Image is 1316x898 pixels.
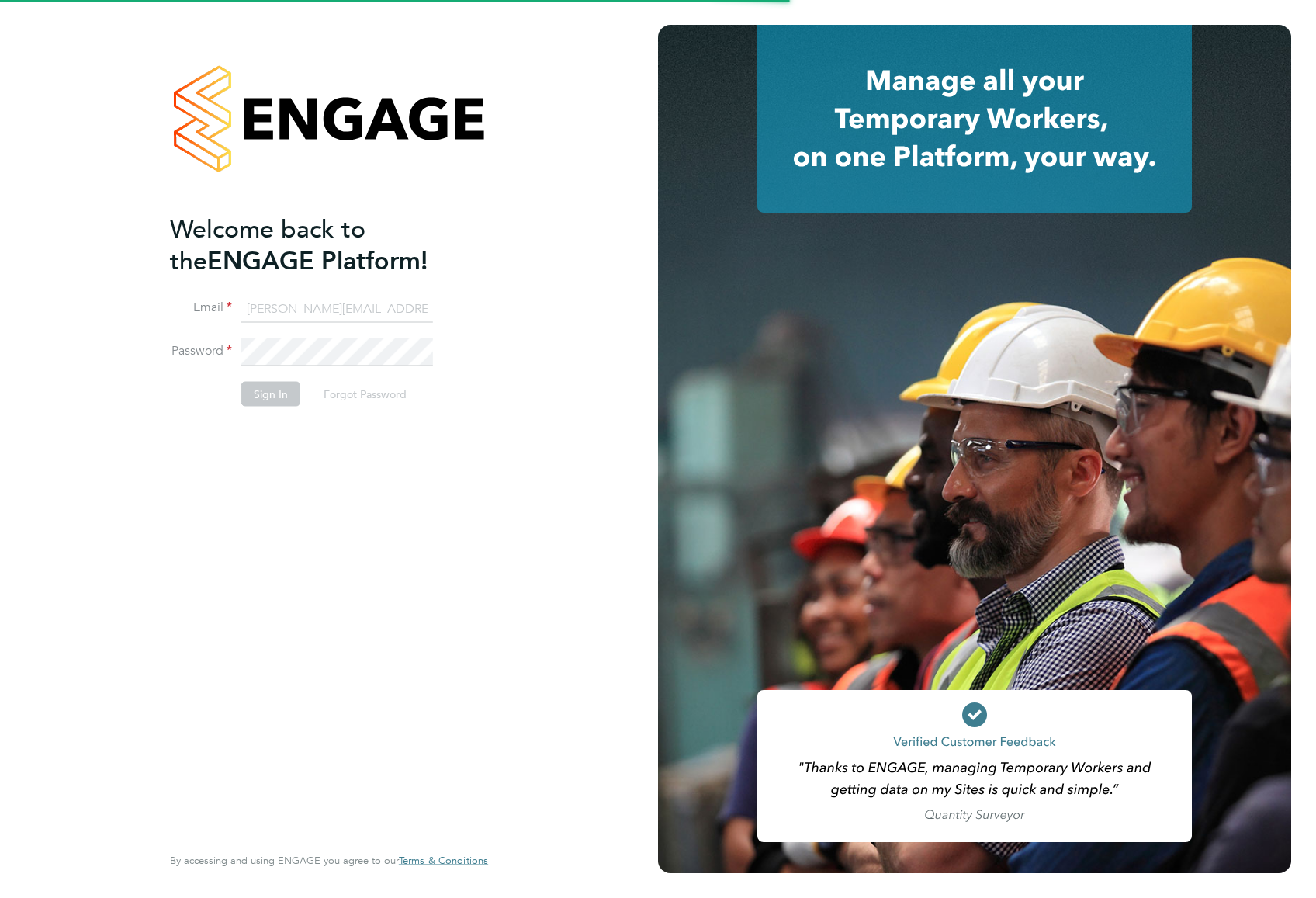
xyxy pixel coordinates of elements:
[170,854,488,867] span: By accessing and using ENGAGE you agree to our
[241,295,433,323] input: Enter your work email...
[170,300,232,316] label: Email
[399,855,488,867] a: Terms & Conditions
[170,343,232,359] label: Password
[170,213,365,276] span: Welcome back to the
[311,382,419,407] button: Forgot Password
[241,382,300,407] button: Sign In
[170,213,473,276] h2: ENGAGE Platform!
